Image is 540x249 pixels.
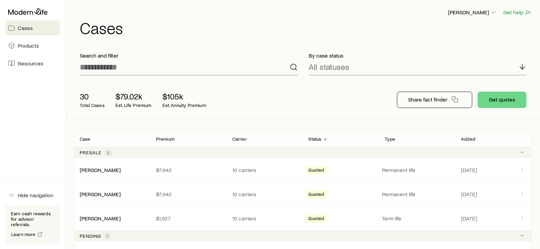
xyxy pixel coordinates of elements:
p: Total Cases [80,103,105,108]
span: Cases [18,25,33,31]
button: Get help [503,9,532,16]
span: Hide navigation [18,192,53,199]
p: Case [80,136,91,142]
p: Permanent life [382,191,453,198]
p: Est. Annuity Premium [163,103,206,108]
p: $105k [163,92,206,101]
button: Get quotes [478,92,526,108]
p: Permanent life [382,167,453,173]
a: [PERSON_NAME] [80,215,121,221]
span: Quoted [308,167,324,174]
p: Share fact finder [408,96,447,103]
div: Earn cash rewards for advisor referrals.Learn more [5,205,60,244]
p: $7,942 [156,191,221,198]
p: Term life [382,215,453,222]
a: Cases [5,20,60,35]
p: Type [385,136,395,142]
p: 10 carriers [232,167,298,173]
span: [DATE] [461,167,477,173]
div: [PERSON_NAME] [80,167,121,174]
a: Resources [5,56,60,71]
button: Hide navigation [5,188,60,203]
p: [PERSON_NAME] [448,9,497,16]
span: Quoted [308,216,324,223]
span: 3 [107,150,109,155]
button: Share fact finder [397,92,472,108]
p: Status [308,136,321,142]
p: By case status [309,52,527,59]
p: $7,942 [156,167,221,173]
p: Search and filter [80,52,298,59]
span: Learn more [11,232,36,237]
p: Carrier [232,136,247,142]
div: [PERSON_NAME] [80,191,121,198]
p: All statuses [309,62,349,72]
span: Resources [18,60,43,67]
p: $1,927 [156,215,221,222]
p: Est. Life Premium [115,103,152,108]
p: Pending [80,233,101,239]
span: Products [18,42,39,49]
p: Earn cash rewards for advisor referrals. [11,211,55,227]
span: [DATE] [461,215,477,222]
span: Quoted [308,191,324,199]
p: 30 [80,92,105,101]
p: Presale [80,150,102,155]
button: [PERSON_NAME] [448,9,497,17]
a: Products [5,38,60,53]
p: Premium [156,136,174,142]
p: $79.02k [115,92,152,101]
a: [PERSON_NAME] [80,167,121,173]
span: 1 [107,233,108,239]
span: [DATE] [461,191,477,198]
h1: Cases [80,19,532,36]
p: 10 carriers [232,215,298,222]
p: Added [461,136,475,142]
p: 10 carriers [232,191,298,198]
a: [PERSON_NAME] [80,191,121,197]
